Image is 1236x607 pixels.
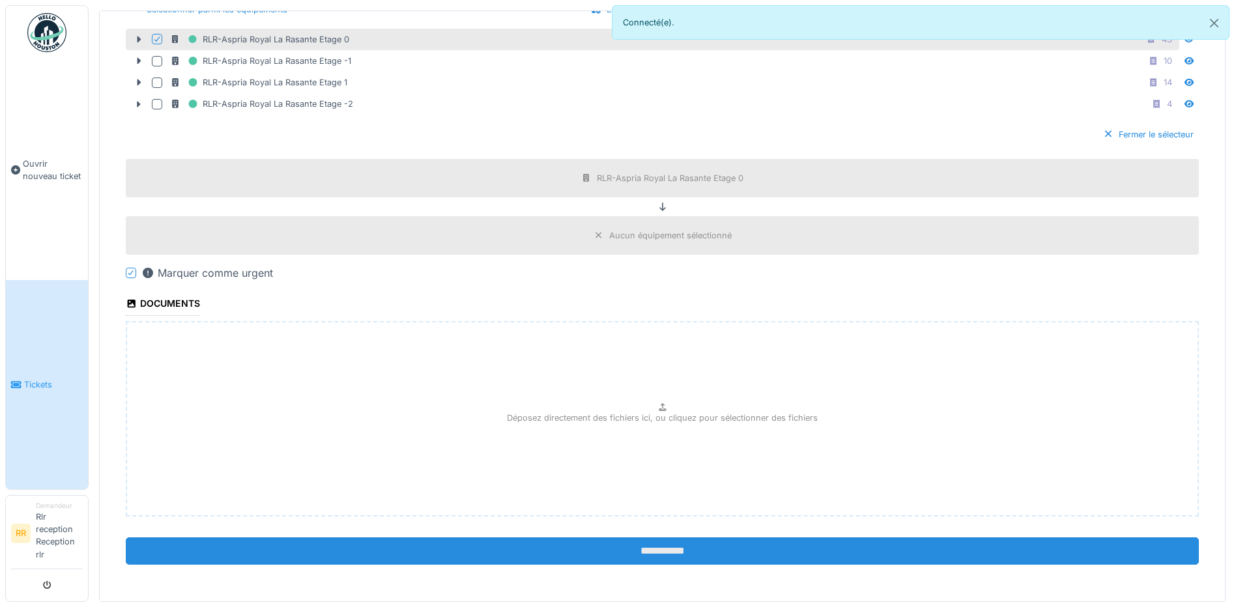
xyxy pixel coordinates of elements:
[24,378,83,391] span: Tickets
[126,294,200,316] div: Documents
[36,501,83,511] div: Demandeur
[11,524,31,543] li: RR
[170,96,353,112] div: RLR-Aspria Royal La Rasante Etage -2
[36,501,83,566] li: Rlr reception Reception rlr
[11,501,83,569] a: RR DemandeurRlr reception Reception rlr
[141,265,273,281] div: Marquer comme urgent
[1164,76,1172,89] div: 14
[597,172,743,184] div: RLR-Aspria Royal La Rasante Etage 0
[1167,98,1172,110] div: 4
[612,5,1230,40] div: Connecté(e).
[27,13,66,52] img: Badge_color-CXgf-gQk.svg
[23,158,83,182] span: Ouvrir nouveau ticket
[170,53,351,69] div: RLR-Aspria Royal La Rasante Etage -1
[1098,126,1199,143] div: Fermer le sélecteur
[507,412,818,424] p: Déposez directement des fichiers ici, ou cliquez pour sélectionner des fichiers
[1200,6,1229,40] button: Close
[170,74,347,91] div: RLR-Aspria Royal La Rasante Etage 1
[6,59,88,280] a: Ouvrir nouveau ticket
[1164,55,1172,67] div: 10
[6,280,88,488] a: Tickets
[170,31,349,48] div: RLR-Aspria Royal La Rasante Etage 0
[609,229,732,242] div: Aucun équipement sélectionné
